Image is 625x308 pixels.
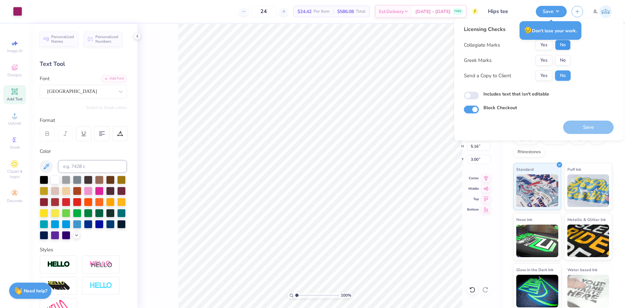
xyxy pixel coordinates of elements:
[40,117,128,124] div: Format
[535,40,552,50] button: Yes
[464,72,511,80] div: Send a Copy to Client
[454,9,461,14] span: FREE
[40,246,127,254] div: Styles
[516,225,558,257] img: Neon Ink
[535,70,552,81] button: Yes
[356,8,366,15] span: Total
[524,26,532,35] span: 😥
[567,275,609,307] img: Water based Ink
[58,160,127,173] input: e.g. 7428 c
[516,266,553,273] span: Glow in the Dark Ink
[467,207,479,212] span: Bottom
[467,197,479,201] span: Top
[298,8,312,15] span: $24.42
[90,282,112,289] img: Negative Space
[337,8,354,15] span: $586.08
[593,8,598,15] span: JL
[40,148,127,155] div: Color
[101,75,127,82] div: Add Font
[313,8,329,15] span: Per Item
[536,6,567,17] button: Save
[464,41,500,49] div: Collegiate Marks
[90,260,112,269] img: Shadow
[464,57,492,64] div: Greek Marks
[379,8,404,15] span: Est. Delivery
[516,275,558,307] img: Glow in the Dark Ink
[10,145,20,150] span: Greek
[3,169,26,179] span: Clipart & logos
[40,75,49,82] label: Font
[483,91,549,97] label: Includes text that isn't editable
[567,174,609,207] img: Puff Ink
[464,25,571,33] div: Licensing Checks
[555,55,571,66] button: No
[341,292,351,298] span: 100 %
[593,5,612,18] a: JL
[7,72,22,78] span: Designs
[40,60,127,68] div: Text Tool
[47,281,70,291] img: 3d Illusion
[251,6,276,17] input: – –
[95,35,118,44] span: Personalized Numbers
[555,40,571,50] button: No
[599,5,612,18] img: Jairo Laqui
[555,70,571,81] button: No
[467,186,479,191] span: Middle
[483,5,531,18] input: Untitled Design
[567,225,609,257] img: Metallic & Glitter Ink
[24,288,47,294] strong: Need help?
[567,166,581,173] span: Puff Ink
[513,147,545,157] div: Rhinestones
[7,198,22,203] span: Decorate
[516,166,534,173] span: Standard
[51,35,74,44] span: Personalized Names
[467,176,479,181] span: Center
[415,8,451,15] span: [DATE] - [DATE]
[516,216,532,223] span: Neon Ink
[483,104,517,111] label: Block Checkout
[535,55,552,66] button: Yes
[86,105,127,110] button: Switch to Greek Letters
[7,96,22,102] span: Add Text
[567,216,606,223] span: Metallic & Glitter Ink
[7,48,22,53] span: Image AI
[8,121,21,126] span: Upload
[47,261,70,268] img: Stroke
[516,174,558,207] img: Standard
[520,21,581,40] div: Don’t lose your work.
[567,266,597,273] span: Water based Ink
